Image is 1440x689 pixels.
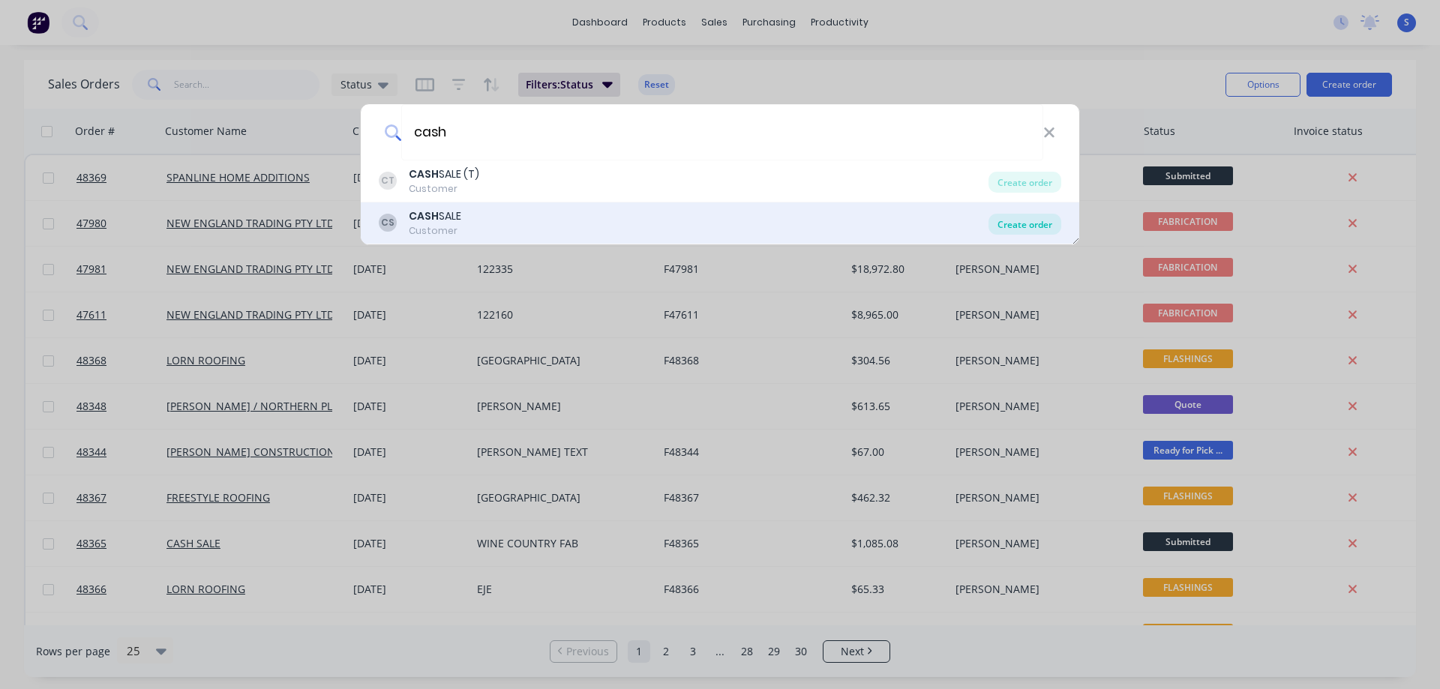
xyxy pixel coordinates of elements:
div: CT [379,172,397,190]
div: SALE [409,208,461,224]
div: Customer [409,182,479,196]
div: CS [379,214,397,232]
input: Enter a customer name to create a new order... [401,104,1043,160]
div: Customer [409,224,461,238]
div: SALE (T) [409,166,479,182]
b: CASH [409,166,439,181]
b: CASH [409,208,439,223]
div: Create order [988,172,1061,193]
div: Create order [988,214,1061,235]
